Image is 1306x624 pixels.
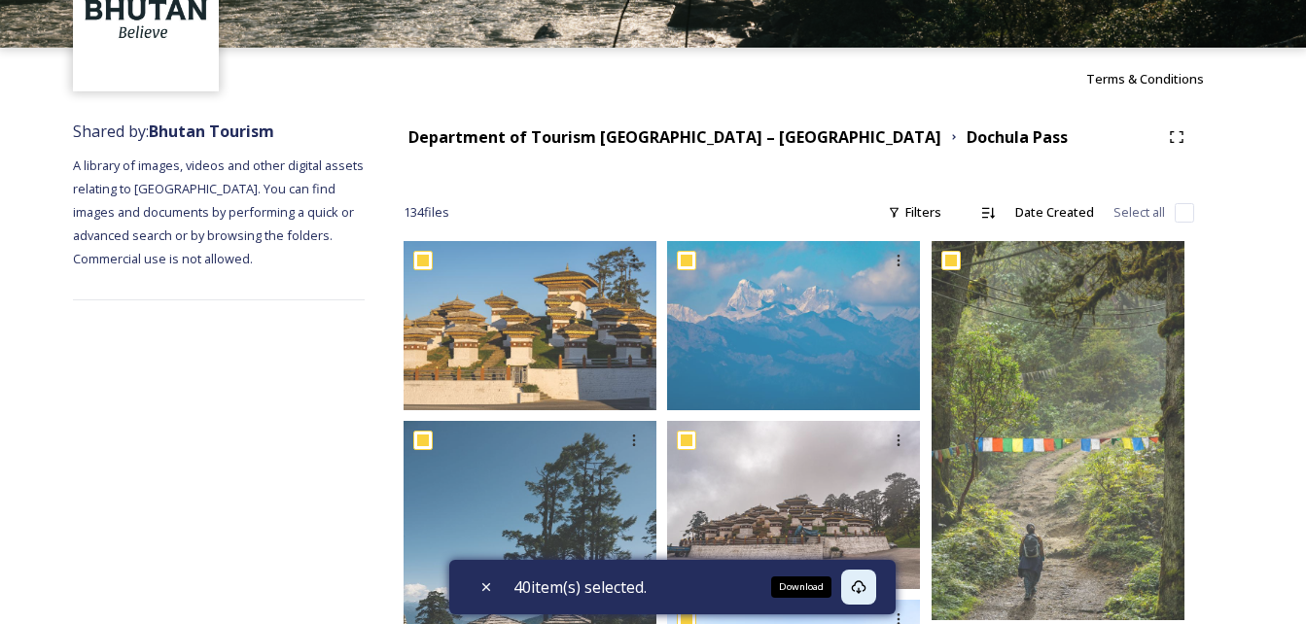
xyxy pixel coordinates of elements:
img: Marcus Westberg Dochula Pass 2023_5.jpg [404,241,656,409]
span: 134 file s [404,203,449,222]
span: A library of images, videos and other digital assets relating to [GEOGRAPHIC_DATA]. You can find ... [73,156,367,267]
strong: Dochula Pass [967,126,1068,148]
img: 2022-10-01 11.52.36.jpg [667,420,920,588]
span: 40 item(s) selected. [513,575,647,599]
span: Terms & Conditions [1086,70,1204,87]
span: Select all [1113,203,1165,222]
strong: Department of Tourism [GEOGRAPHIC_DATA] – [GEOGRAPHIC_DATA] [408,126,941,148]
div: Date Created [1006,193,1104,231]
div: Filters [878,193,951,231]
div: Download [771,576,831,598]
a: Terms & Conditions [1086,67,1233,90]
img: Marcus Westberg Dochula Pass 2023_11.jpg [667,241,920,409]
strong: Bhutan Tourism [149,121,274,142]
img: Dochula by Marcus Westberg62.jpg [932,241,1184,620]
span: Shared by: [73,121,274,142]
